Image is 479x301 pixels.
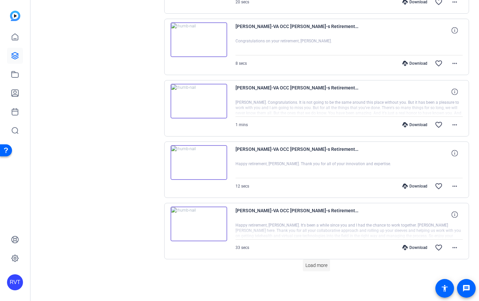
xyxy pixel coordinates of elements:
[236,245,249,250] span: 33 secs
[435,244,443,252] mat-icon: favorite_border
[236,184,249,189] span: 12 secs
[236,207,359,223] span: [PERSON_NAME]-VA OCC [PERSON_NAME]-s Retirement Video-[PERSON_NAME]-s Retirement Video Submission...
[236,84,359,100] span: [PERSON_NAME]-VA OCC [PERSON_NAME]-s Retirement Video-[PERSON_NAME]-s Retirement Video Submission...
[10,11,20,21] img: blue-gradient.svg
[171,22,227,57] img: thumb-nail
[451,59,459,67] mat-icon: more_horiz
[399,122,431,127] div: Download
[236,61,247,66] span: 8 secs
[451,121,459,129] mat-icon: more_horiz
[441,284,449,292] mat-icon: accessibility
[236,122,248,127] span: 1 mins
[303,259,330,271] button: Load more
[171,145,227,180] img: thumb-nail
[236,22,359,38] span: [PERSON_NAME]-VA OCC [PERSON_NAME]-s Retirement Video-[PERSON_NAME]-s Retirement Video Submission...
[435,59,443,67] mat-icon: favorite_border
[236,145,359,161] span: [PERSON_NAME]-VA OCC [PERSON_NAME]-s Retirement Video-[PERSON_NAME]-s Retirement Video Submission...
[305,262,327,269] span: Load more
[399,61,431,66] div: Download
[399,245,431,250] div: Download
[435,182,443,190] mat-icon: favorite_border
[171,84,227,118] img: thumb-nail
[462,284,470,292] mat-icon: message
[451,244,459,252] mat-icon: more_horiz
[435,121,443,129] mat-icon: favorite_border
[171,207,227,241] img: thumb-nail
[7,274,23,290] div: RVT
[399,184,431,189] div: Download
[451,182,459,190] mat-icon: more_horiz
